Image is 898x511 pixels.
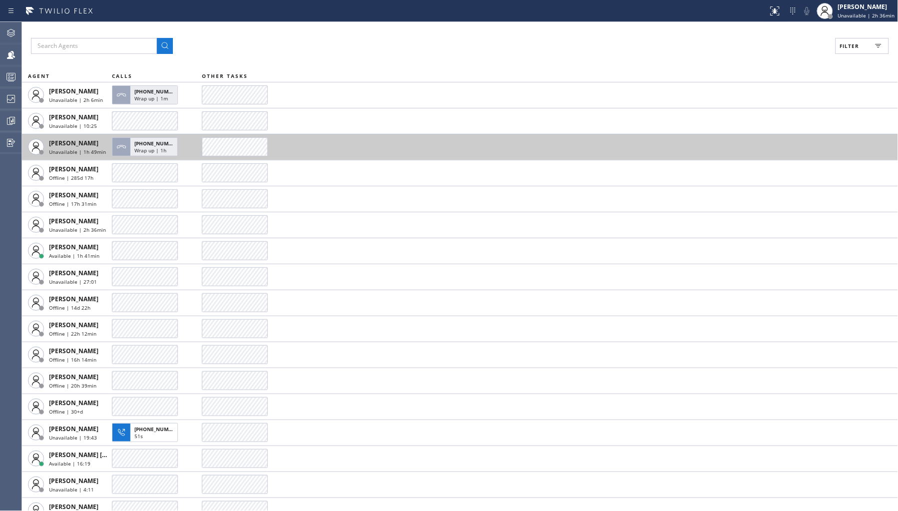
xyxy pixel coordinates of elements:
span: [PERSON_NAME] [49,347,98,355]
span: Filter [840,42,860,49]
span: [PERSON_NAME] [49,477,98,485]
input: Search Agents [31,38,157,54]
span: Unavailable | 2h 36min [49,226,106,233]
span: CALLS [112,72,132,79]
span: Offline | 22h 12min [49,330,96,337]
span: AGENT [28,72,50,79]
button: [PHONE_NUMBER]Wrap up | 1m [112,82,181,107]
span: [PERSON_NAME] [49,503,98,511]
button: [PHONE_NUMBER]Wrap up | 1h [112,134,181,159]
span: Offline | 16h 14min [49,356,96,363]
span: Available | 1h 41min [49,252,99,259]
button: [PHONE_NUMBER]51s [112,420,181,445]
button: Mute [800,4,814,18]
span: [PERSON_NAME] [49,373,98,381]
span: [PERSON_NAME] [PERSON_NAME] [49,451,149,459]
span: OTHER TASKS [202,72,248,79]
button: Filter [836,38,889,54]
span: [PERSON_NAME] [49,139,98,147]
span: Offline | 285d 17h [49,174,93,181]
span: [PERSON_NAME] [49,269,98,277]
span: [PHONE_NUMBER] [134,88,180,95]
span: [PERSON_NAME] [49,113,98,121]
span: [PHONE_NUMBER] [134,426,180,433]
span: [PERSON_NAME] [49,217,98,225]
span: [PERSON_NAME] [49,165,98,173]
span: [PERSON_NAME] [49,243,98,251]
span: [PERSON_NAME] [49,321,98,329]
span: 51s [134,433,143,440]
span: Unavailable | 27:01 [49,278,97,285]
span: Wrap up | 1h [134,147,166,154]
span: Offline | 30+d [49,408,83,415]
span: [PERSON_NAME] [49,191,98,199]
span: Unavailable | 1h 49min [49,148,106,155]
span: [PERSON_NAME] [49,399,98,407]
span: Unavailable | 4:11 [49,486,94,493]
span: Unavailable | 10:25 [49,122,97,129]
span: [PERSON_NAME] [49,295,98,303]
span: Unavailable | 2h 6min [49,96,103,103]
div: [PERSON_NAME] [838,2,895,11]
span: Offline | 20h 39min [49,382,96,389]
span: Available | 16:19 [49,460,90,467]
span: [PHONE_NUMBER] [134,140,180,147]
span: Unavailable | 2h 36min [838,12,895,19]
span: Offline | 17h 31min [49,200,96,207]
span: [PERSON_NAME] [49,87,98,95]
span: Unavailable | 19:43 [49,434,97,441]
span: Offline | 14d 22h [49,304,90,311]
span: [PERSON_NAME] [49,425,98,433]
span: Wrap up | 1m [134,95,168,102]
